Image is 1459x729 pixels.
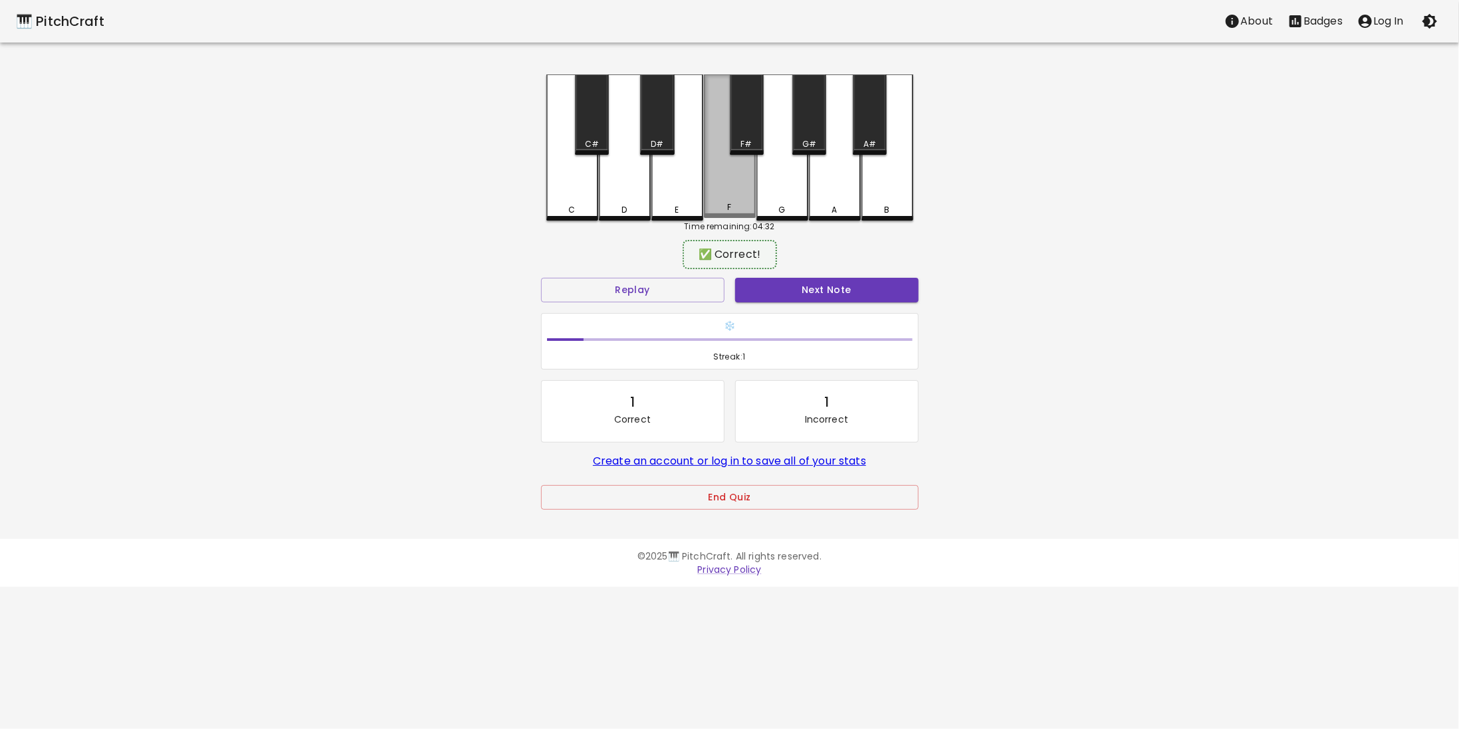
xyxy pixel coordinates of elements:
div: A [832,204,837,216]
div: ✅ Correct! [689,247,770,262]
span: Streak: 1 [547,350,913,364]
div: A# [863,138,876,150]
div: C [568,204,575,216]
div: D [621,204,627,216]
a: 🎹 PitchCraft [16,11,104,32]
div: Time remaining: 04:32 [546,221,913,233]
div: 1 [630,391,635,413]
div: D# [651,138,663,150]
div: F# [740,138,752,150]
p: © 2025 🎹 PitchCraft. All rights reserved. [347,550,1113,563]
a: Privacy Policy [697,563,761,576]
p: Log In [1373,13,1404,29]
div: B [884,204,889,216]
button: Stats [1280,8,1350,35]
div: F [727,201,731,213]
div: 1 [824,391,829,413]
div: C# [585,138,599,150]
button: End Quiz [541,485,919,510]
p: Incorrect [805,413,848,426]
p: Badges [1303,13,1343,29]
h6: ❄️ [547,319,913,334]
p: Correct [614,413,651,426]
p: About [1240,13,1273,29]
div: E [675,204,679,216]
button: Replay [541,278,725,302]
div: G# [802,138,816,150]
button: account of current user [1350,8,1411,35]
a: Create an account or log in to save all of your stats [593,453,866,469]
button: About [1217,8,1280,35]
button: Next Note [735,278,919,302]
div: G [778,204,785,216]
